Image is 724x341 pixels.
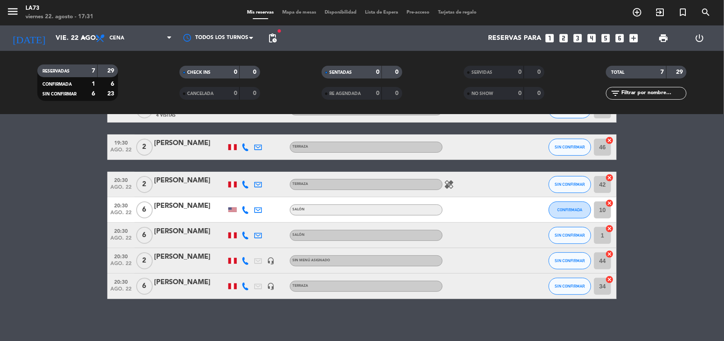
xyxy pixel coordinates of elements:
i: [DATE] [6,29,51,48]
strong: 0 [396,90,401,96]
button: SIN CONFIRMAR [549,227,591,244]
span: 20:30 [110,200,132,210]
input: Filtrar por nombre... [620,89,686,98]
span: 20:30 [110,277,132,286]
i: exit_to_app [655,7,665,17]
span: Mis reservas [243,10,278,15]
strong: 7 [92,68,95,74]
i: looks_6 [615,33,626,44]
strong: 0 [518,90,522,96]
strong: 0 [234,90,237,96]
span: SENTADAS [329,70,352,75]
strong: 6 [92,91,95,97]
span: Salón [292,208,305,211]
button: CONFIRMADA [549,201,591,218]
span: 2 [136,176,153,193]
div: [PERSON_NAME] [154,175,226,186]
i: looks_5 [601,33,612,44]
button: SIN CONFIRMAR [549,252,591,269]
span: 20:30 [110,226,132,235]
span: Cena [109,35,124,41]
i: cancel [606,275,614,284]
span: 4 Visitas [156,112,176,119]
span: Terraza [292,182,308,186]
i: looks_3 [572,33,584,44]
i: power_settings_new [694,33,704,43]
span: SIN CONFIRMAR [555,284,585,288]
div: [PERSON_NAME] [154,252,226,263]
span: SIN CONFIRMAR [555,145,585,149]
div: viernes 22. agosto - 17:31 [25,13,93,21]
i: looks_4 [586,33,598,44]
span: ago. 22 [110,147,132,157]
i: filter_list [610,88,620,98]
span: 19:30 [110,137,132,147]
span: Mapa de mesas [278,10,321,15]
i: cancel [606,173,614,182]
span: SIN CONFIRMAR [555,258,585,263]
span: 6 [136,278,153,295]
i: looks_one [544,33,556,44]
i: cancel [606,136,614,145]
span: SIN CONFIRMAR [555,182,585,187]
strong: 29 [107,68,116,74]
span: TOTAL [611,70,624,75]
span: ago. 22 [110,261,132,271]
strong: 0 [376,69,379,75]
span: ago. 22 [110,235,132,245]
i: cancel [606,199,614,207]
span: RE AGENDADA [329,92,361,96]
strong: 0 [253,90,258,96]
div: [PERSON_NAME] [154,277,226,288]
span: NO SHOW [471,92,493,96]
span: SIN CONFIRMAR [42,92,76,96]
strong: 6 [111,81,116,87]
i: search [701,7,711,17]
i: add_box [629,33,640,44]
div: LA73 [25,4,93,13]
strong: 7 [661,69,664,75]
i: healing [444,179,454,190]
span: Terraza [292,284,308,288]
strong: 0 [518,69,522,75]
span: Pre-acceso [403,10,434,15]
span: Reservas para [488,34,542,42]
strong: 1 [92,81,95,87]
i: looks_two [558,33,570,44]
span: 20:30 [110,251,132,261]
i: cancel [606,250,614,258]
strong: 0 [376,90,379,96]
strong: 0 [538,90,543,96]
i: menu [6,5,19,18]
span: 2 [136,139,153,156]
i: cancel [606,224,614,233]
span: Disponibilidad [321,10,361,15]
span: 6 [136,201,153,218]
span: SIN CONFIRMAR [555,233,585,238]
span: 2 [136,252,153,269]
strong: 0 [234,69,237,75]
span: Lista de Espera [361,10,403,15]
i: arrow_drop_down [79,33,89,43]
div: LOG OUT [682,25,718,51]
button: SIN CONFIRMAR [549,278,591,295]
span: RESERVADAS [42,69,70,73]
span: 6 [136,227,153,244]
strong: 0 [538,69,543,75]
strong: 23 [107,91,116,97]
span: pending_actions [267,33,278,43]
div: [PERSON_NAME] [154,226,226,237]
i: headset_mic [267,282,275,290]
span: CANCELADA [187,92,213,96]
span: 20:30 [110,175,132,184]
span: ago. 22 [110,184,132,194]
span: Salón [292,233,305,237]
button: SIN CONFIRMAR [549,176,591,193]
span: CONFIRMADA [558,207,583,212]
strong: 0 [253,69,258,75]
i: add_circle_outline [632,7,643,17]
span: print [658,33,668,43]
span: Sin menú asignado [292,259,330,262]
div: [PERSON_NAME] [154,138,226,149]
i: turned_in_not [678,7,688,17]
